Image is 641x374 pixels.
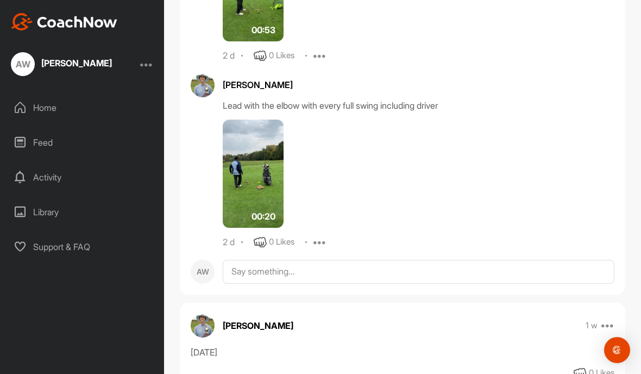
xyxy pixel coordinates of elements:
[6,233,159,260] div: Support & FAQ
[223,319,293,332] p: [PERSON_NAME]
[586,320,598,331] p: 1 w
[11,13,117,30] img: CoachNow
[223,120,284,228] img: media
[11,52,35,76] div: AW
[269,49,294,62] div: 0 Likes
[191,346,614,359] div: [DATE]
[41,59,112,67] div: [PERSON_NAME]
[604,337,630,363] div: Open Intercom Messenger
[191,73,215,97] img: avatar
[252,23,275,36] span: 00:53
[223,78,614,91] div: [PERSON_NAME]
[6,129,159,156] div: Feed
[223,51,235,61] div: 2 d
[6,164,159,191] div: Activity
[223,99,614,112] div: Lead with the elbow with every full swing including driver
[252,210,275,223] span: 00:20
[223,237,235,248] div: 2 d
[191,260,215,284] div: AW
[191,314,215,338] img: avatar
[6,198,159,226] div: Library
[269,236,294,248] div: 0 Likes
[6,94,159,121] div: Home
